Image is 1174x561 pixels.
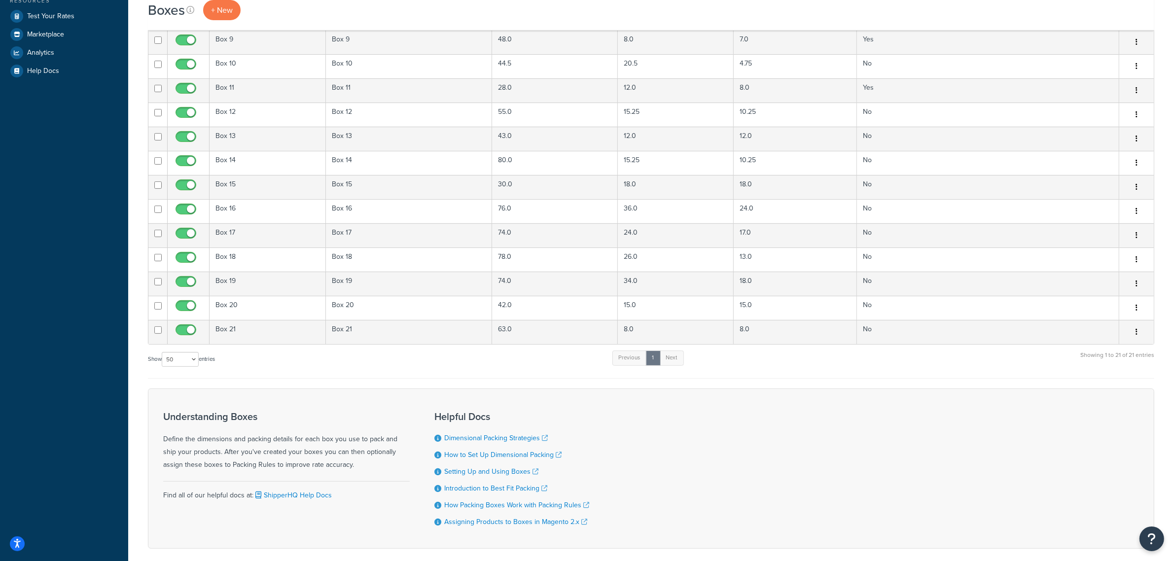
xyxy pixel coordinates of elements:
td: No [857,247,1119,272]
td: No [857,199,1119,223]
td: Box 16 [326,199,492,223]
td: 18.0 [734,272,857,296]
td: 48.0 [492,30,617,54]
td: 12.0 [734,127,857,151]
td: No [857,103,1119,127]
td: 80.0 [492,151,617,175]
td: 10.25 [734,103,857,127]
td: Box 19 [326,272,492,296]
td: Box 12 [326,103,492,127]
td: 8.0 [734,78,857,103]
div: Define the dimensions and packing details for each box you use to pack and ship your products. Af... [163,411,410,471]
h3: Understanding Boxes [163,411,410,422]
td: 76.0 [492,199,617,223]
td: No [857,272,1119,296]
label: Show entries [148,352,215,367]
td: 43.0 [492,127,617,151]
td: Box 16 [210,199,326,223]
a: Setting Up and Using Boxes [444,466,538,477]
td: 36.0 [618,199,734,223]
td: Box 9 [210,30,326,54]
td: 7.0 [734,30,857,54]
td: Box 13 [326,127,492,151]
td: Box 10 [326,54,492,78]
a: Analytics [7,44,121,62]
td: 63.0 [492,320,617,344]
td: 12.0 [618,127,734,151]
td: 24.0 [734,199,857,223]
td: 24.0 [618,223,734,247]
a: Test Your Rates [7,7,121,25]
h1: Boxes [148,0,185,20]
td: No [857,223,1119,247]
td: 15.0 [734,296,857,320]
td: Box 18 [210,247,326,272]
td: Box 21 [326,320,492,344]
td: Box 13 [210,127,326,151]
td: 15.0 [618,296,734,320]
td: 8.0 [734,320,857,344]
td: Box 15 [210,175,326,199]
span: Marketplace [27,31,64,39]
td: 30.0 [492,175,617,199]
td: Box 21 [210,320,326,344]
span: Test Your Rates [27,12,74,21]
td: 8.0 [618,30,734,54]
td: Yes [857,78,1119,103]
td: Box 20 [326,296,492,320]
td: 18.0 [618,175,734,199]
td: 15.25 [618,151,734,175]
a: Introduction to Best Fit Packing [444,483,547,493]
td: 74.0 [492,223,617,247]
a: Next [660,351,684,365]
td: Box 14 [326,151,492,175]
span: + New [211,4,233,16]
a: 1 [646,351,661,365]
a: How Packing Boxes Work with Packing Rules [444,500,589,510]
td: Box 19 [210,272,326,296]
td: 44.5 [492,54,617,78]
td: 42.0 [492,296,617,320]
td: Box 11 [326,78,492,103]
a: Marketplace [7,26,121,43]
td: Box 17 [210,223,326,247]
span: Help Docs [27,67,59,75]
td: 8.0 [618,320,734,344]
td: 34.0 [618,272,734,296]
button: Open Resource Center [1139,526,1164,551]
td: 18.0 [734,175,857,199]
a: Help Docs [7,62,121,80]
td: No [857,151,1119,175]
td: 12.0 [618,78,734,103]
td: Box 15 [326,175,492,199]
td: Box 10 [210,54,326,78]
td: No [857,127,1119,151]
td: Box 9 [326,30,492,54]
td: 20.5 [618,54,734,78]
a: Assigning Products to Boxes in Magento 2.x [444,517,587,527]
td: 74.0 [492,272,617,296]
td: 15.25 [618,103,734,127]
td: No [857,54,1119,78]
a: How to Set Up Dimensional Packing [444,450,562,460]
a: Previous [612,351,647,365]
a: ShipperHQ Help Docs [253,490,332,500]
td: Box 12 [210,103,326,127]
td: No [857,320,1119,344]
td: Box 17 [326,223,492,247]
td: Box 18 [326,247,492,272]
span: Analytics [27,49,54,57]
td: 28.0 [492,78,617,103]
a: Dimensional Packing Strategies [444,433,548,443]
td: 13.0 [734,247,857,272]
td: No [857,296,1119,320]
select: Showentries [162,352,199,367]
td: Box 20 [210,296,326,320]
td: Yes [857,30,1119,54]
td: 78.0 [492,247,617,272]
td: 4.75 [734,54,857,78]
td: 17.0 [734,223,857,247]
